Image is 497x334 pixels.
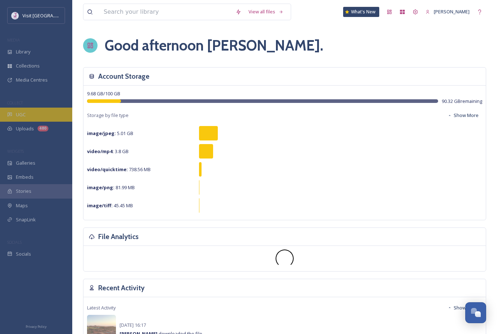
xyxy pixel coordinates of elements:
a: [PERSON_NAME] [422,5,473,19]
input: Search your library [100,4,232,20]
a: What's New [343,7,379,17]
h3: Account Storage [98,71,150,82]
img: Events-Jersey-Logo.png [12,12,19,19]
span: Uploads [16,125,34,132]
span: 738.56 MB [87,166,151,173]
span: Galleries [16,160,35,166]
h3: Recent Activity [98,283,144,293]
strong: image/jpeg : [87,130,116,136]
h1: Good afternoon [PERSON_NAME] . [105,35,323,56]
span: Visit [GEOGRAPHIC_DATA] [22,12,78,19]
span: 90.32 GB remaining [442,98,482,105]
strong: video/quicktime : [87,166,128,173]
span: [DATE] 16:17 [120,322,146,328]
strong: image/png : [87,184,114,191]
button: Show More [444,301,482,315]
span: Media Centres [16,77,48,83]
span: COLLECT [7,100,23,105]
a: Privacy Policy [26,322,47,330]
span: UGC [16,111,26,118]
span: Stories [16,188,31,195]
span: 45.45 MB [87,202,133,209]
div: 480 [38,126,48,131]
button: Show More [444,108,482,122]
span: Maps [16,202,28,209]
span: Collections [16,62,40,69]
span: 3.8 GB [87,148,129,155]
span: WIDGETS [7,148,24,154]
a: View all files [245,5,287,19]
span: Privacy Policy [26,324,47,329]
h3: File Analytics [98,231,139,242]
span: [PERSON_NAME] [434,8,470,15]
span: Library [16,48,30,55]
span: SOCIALS [7,239,22,245]
strong: image/tiff : [87,202,113,209]
span: Storage by file type [87,112,129,119]
span: SnapLink [16,216,36,223]
span: 5.01 GB [87,130,133,136]
span: 81.99 MB [87,184,135,191]
button: Open Chat [465,302,486,323]
strong: video/mp4 : [87,148,114,155]
span: Embeds [16,174,34,181]
span: 9.68 GB / 100 GB [87,90,120,97]
span: MEDIA [7,37,20,43]
span: Socials [16,251,31,257]
span: Latest Activity [87,304,116,311]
